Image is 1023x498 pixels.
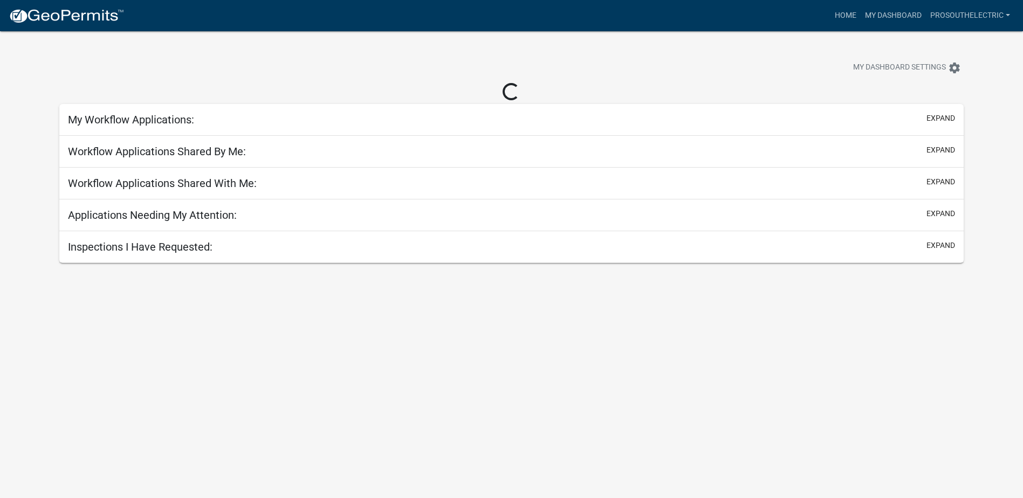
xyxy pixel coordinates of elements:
a: Home [830,5,861,26]
button: expand [926,176,955,188]
button: expand [926,144,955,156]
a: Prosouthelectric [926,5,1014,26]
h5: Applications Needing My Attention: [68,209,237,222]
button: expand [926,208,955,219]
button: expand [926,240,955,251]
h5: My Workflow Applications: [68,113,194,126]
span: My Dashboard Settings [853,61,946,74]
h5: Workflow Applications Shared With Me: [68,177,257,190]
i: settings [948,61,961,74]
h5: Workflow Applications Shared By Me: [68,145,246,158]
button: My Dashboard Settingssettings [845,57,970,78]
h5: Inspections I Have Requested: [68,240,212,253]
a: My Dashboard [861,5,926,26]
button: expand [926,113,955,124]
